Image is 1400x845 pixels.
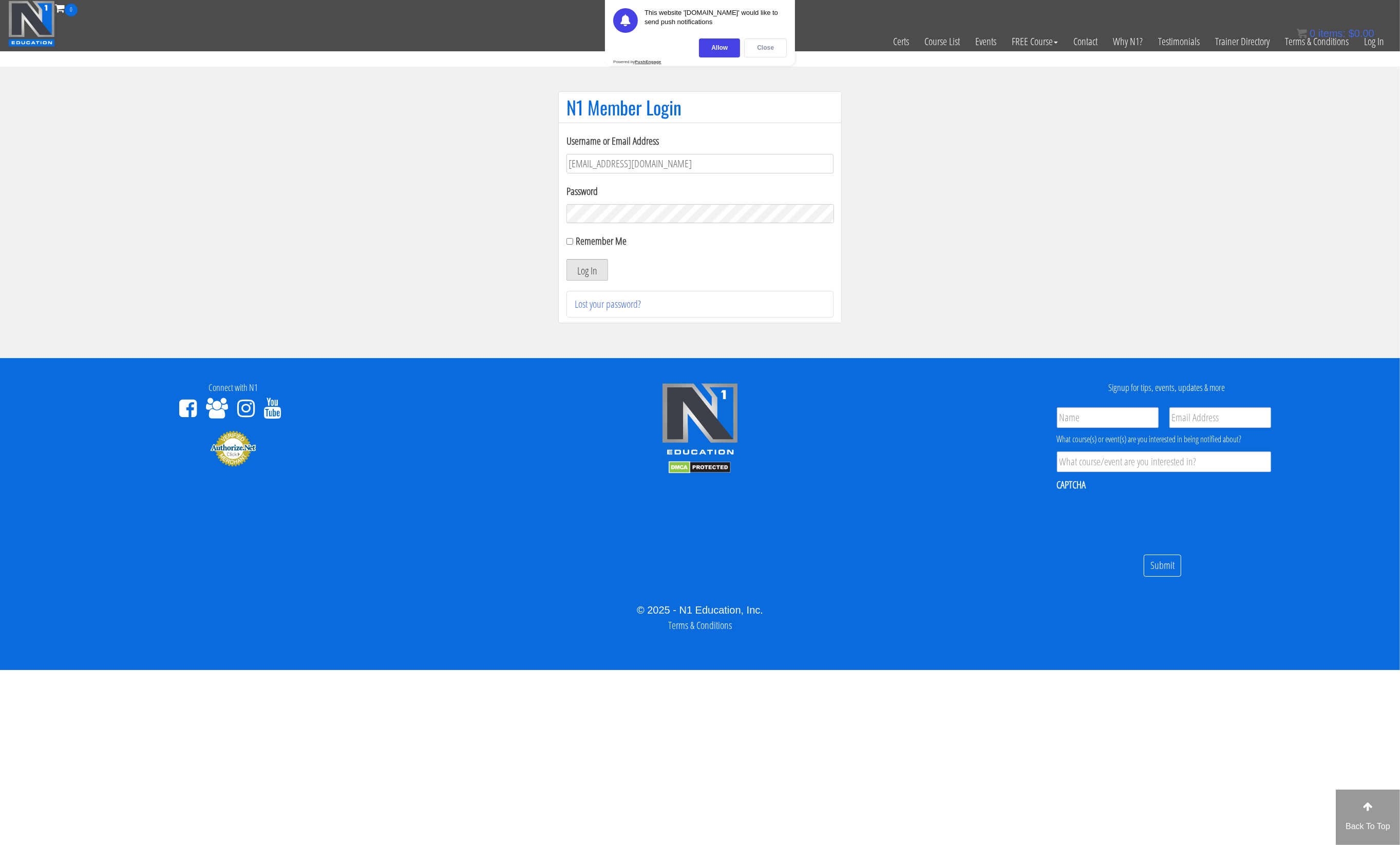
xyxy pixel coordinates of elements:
div: © 2025 - N1 Education, Inc. [8,602,1392,618]
a: Trainer Directory [1207,16,1277,67]
a: Events [968,16,1004,67]
div: This website '[DOMAIN_NAME]' would like to send push notifications [645,8,787,33]
iframe: reCAPTCHA [1057,498,1213,538]
label: Password [566,184,834,199]
input: Submit [1144,555,1181,577]
label: CAPTCHA [1057,478,1086,492]
a: Terms & Conditions [668,618,732,632]
label: Remember Me [576,234,627,248]
input: Email Address [1169,407,1271,428]
a: 0 items: $0.00 [1297,28,1374,39]
h1: N1 Member Login [566,97,834,117]
a: FREE Course [1004,16,1066,67]
a: Log In [1356,16,1392,67]
a: Terms & Conditions [1277,16,1356,67]
a: Contact [1066,16,1105,67]
a: Why N1? [1105,16,1150,67]
img: n1-education [8,1,55,47]
a: Testimonials [1150,16,1207,67]
p: Back To Top [1336,820,1400,833]
a: Course List [917,16,968,67]
span: $ [1349,28,1354,39]
div: Powered by [613,60,661,64]
img: icon11.png [1297,28,1307,38]
div: Close [744,38,787,57]
a: Certs [885,16,917,67]
strong: PushEngage [635,60,661,64]
label: Username or Email Address [566,133,834,149]
input: Name [1057,407,1159,428]
span: 0 [65,4,78,16]
div: Allow [699,38,740,57]
h4: Connect with N1 [8,383,459,393]
button: Log In [566,259,608,281]
img: n1-edu-logo [661,383,739,459]
a: 0 [55,1,78,15]
a: Lost your password? [575,297,641,311]
img: DMCA.com Protection Status [669,461,731,474]
bdi: 0.00 [1349,28,1374,39]
div: What course(s) or event(s) are you interested in being notified about? [1057,433,1271,445]
img: Authorize.Net Merchant - Click to Verify [210,430,256,467]
h4: Signup for tips, events, updates & more [941,383,1392,393]
input: What course/event are you interested in? [1057,451,1271,472]
span: items: [1318,28,1346,39]
span: 0 [1310,28,1315,39]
